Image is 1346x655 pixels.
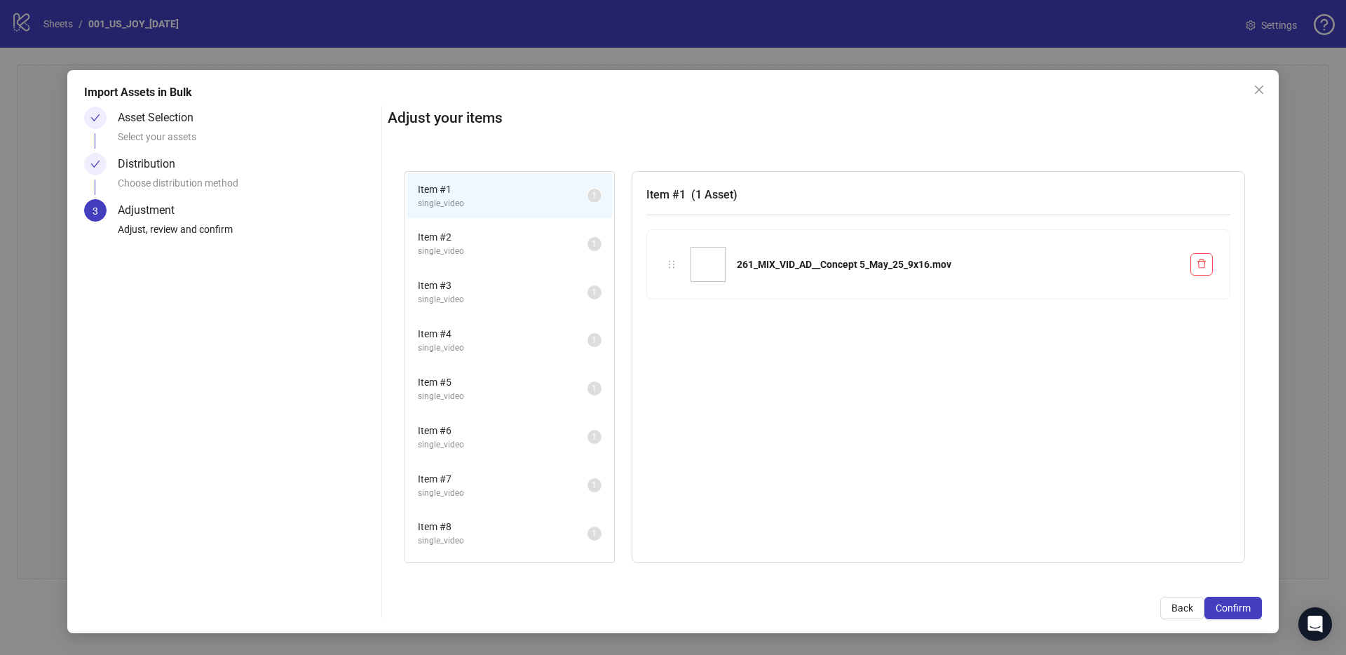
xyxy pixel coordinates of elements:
[418,534,587,548] span: single_video
[418,342,587,355] span: single_video
[592,529,597,539] span: 1
[418,278,587,293] span: Item # 3
[1160,597,1204,619] button: Back
[587,237,601,251] sup: 1
[118,153,186,175] div: Distribution
[1248,79,1270,101] button: Close
[587,333,601,347] sup: 1
[1204,597,1262,619] button: Confirm
[737,257,1179,272] div: 261_MIX_VID_AD__Concept 5_May_25_9x16.mov
[587,285,601,299] sup: 1
[1171,602,1193,614] span: Back
[664,257,679,272] div: holder
[1216,602,1251,614] span: Confirm
[418,438,587,452] span: single_video
[118,129,376,153] div: Select your assets
[118,222,376,245] div: Adjust, review and confirm
[691,247,726,282] img: 261_MIX_VID_AD__Concept 5_May_25_9x16.mov
[418,374,587,390] span: Item # 5
[418,487,587,500] span: single_video
[646,186,1230,203] h3: Item # 1
[90,159,100,169] span: check
[418,197,587,210] span: single_video
[592,335,597,345] span: 1
[592,239,597,249] span: 1
[592,384,597,393] span: 1
[418,423,587,438] span: Item # 6
[587,189,601,203] sup: 1
[93,205,98,217] span: 3
[587,430,601,444] sup: 1
[118,199,186,222] div: Adjustment
[90,113,100,123] span: check
[418,182,587,197] span: Item # 1
[418,390,587,403] span: single_video
[592,432,597,442] span: 1
[118,107,205,129] div: Asset Selection
[118,175,376,199] div: Choose distribution method
[587,527,601,541] sup: 1
[1253,84,1265,95] span: close
[587,381,601,396] sup: 1
[418,326,587,342] span: Item # 4
[1190,253,1213,276] button: Delete
[418,245,587,258] span: single_video
[418,293,587,306] span: single_video
[592,480,597,490] span: 1
[418,519,587,534] span: Item # 8
[667,259,677,269] span: holder
[587,478,601,492] sup: 1
[84,84,1262,101] div: Import Assets in Bulk
[388,107,1262,130] h2: Adjust your items
[418,471,587,487] span: Item # 7
[592,288,597,297] span: 1
[1298,607,1332,641] div: Open Intercom Messenger
[592,191,597,201] span: 1
[418,229,587,245] span: Item # 2
[691,188,737,201] span: ( 1 Asset )
[1197,259,1206,269] span: delete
